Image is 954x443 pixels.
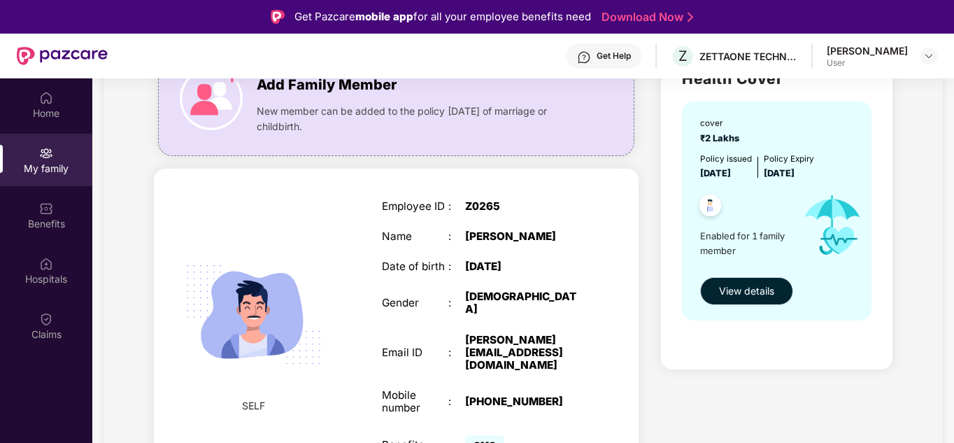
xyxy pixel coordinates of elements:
[294,8,591,25] div: Get Pazcare for all your employee benefits need
[764,153,814,166] div: Policy Expiry
[448,297,465,309] div: :
[465,260,582,273] div: [DATE]
[682,67,871,90] h2: Health Cover
[597,50,631,62] div: Get Help
[17,47,108,65] img: New Pazcare Logo
[764,168,795,178] span: [DATE]
[382,389,449,414] div: Mobile number
[465,290,582,316] div: [DEMOGRAPHIC_DATA]
[382,297,449,309] div: Gender
[700,133,743,143] span: ₹2 Lakhs
[39,202,53,216] img: svg+xml;base64,PHN2ZyBpZD0iQmVuZWZpdHMiIHhtbG5zPSJodHRwOi8vd3d3LnczLm9yZy8yMDAwL3N2ZyIgd2lkdGg9Ij...
[448,395,465,408] div: :
[693,190,727,225] img: svg+xml;base64,PHN2ZyB4bWxucz0iaHR0cDovL3d3dy53My5vcmcvMjAwMC9zdmciIHdpZHRoPSI0OC45NDMiIGhlaWdodD...
[465,334,582,372] div: [PERSON_NAME][EMAIL_ADDRESS][DOMAIN_NAME]
[39,91,53,105] img: svg+xml;base64,PHN2ZyBpZD0iSG9tZSIgeG1sbnM9Imh0dHA6Ly93d3cudzMub3JnLzIwMDAvc3ZnIiB3aWR0aD0iMjAiIG...
[465,230,582,243] div: [PERSON_NAME]
[923,50,934,62] img: svg+xml;base64,PHN2ZyBpZD0iRHJvcGRvd24tMzJ4MzIiIHhtbG5zPSJodHRwOi8vd3d3LnczLm9yZy8yMDAwL3N2ZyIgd2...
[257,104,581,134] span: New member can be added to the policy [DATE] of marriage or childbirth.
[577,50,591,64] img: svg+xml;base64,PHN2ZyBpZD0iSGVscC0zMngzMiIgeG1sbnM9Imh0dHA6Ly93d3cudzMub3JnLzIwMDAvc3ZnIiB3aWR0aD...
[448,230,465,243] div: :
[827,44,908,57] div: [PERSON_NAME]
[465,395,582,408] div: [PHONE_NUMBER]
[465,200,582,213] div: Z0265
[791,181,873,269] img: icon
[242,398,265,414] span: SELF
[39,146,53,160] img: svg+xml;base64,PHN2ZyB3aWR0aD0iMjAiIGhlaWdodD0iMjAiIHZpZXdCb3g9IjAgMCAyMCAyMCIgZmlsbD0ibm9uZSIgeG...
[39,257,53,271] img: svg+xml;base64,PHN2ZyBpZD0iSG9zcGl0YWxzIiB4bWxucz0iaHR0cDovL3d3dy53My5vcmcvMjAwMC9zdmciIHdpZHRoPS...
[700,168,731,178] span: [DATE]
[448,346,465,359] div: :
[382,260,449,273] div: Date of birth
[699,50,797,63] div: ZETTAONE TECHNOLOGIES INDIA PRIVATE LIMITED
[827,57,908,69] div: User
[257,74,397,96] span: Add Family Member
[382,200,449,213] div: Employee ID
[448,260,465,273] div: :
[180,67,243,130] img: icon
[719,283,774,299] span: View details
[700,277,793,305] button: View details
[382,230,449,243] div: Name
[271,10,285,24] img: Logo
[355,10,413,23] strong: mobile app
[382,346,449,359] div: Email ID
[601,10,689,24] a: Download Now
[678,48,688,64] span: Z
[448,200,465,213] div: :
[170,231,337,398] img: svg+xml;base64,PHN2ZyB4bWxucz0iaHR0cDovL3d3dy53My5vcmcvMjAwMC9zdmciIHdpZHRoPSIyMjQiIGhlaWdodD0iMT...
[700,229,791,258] span: Enabled for 1 family member
[39,312,53,326] img: svg+xml;base64,PHN2ZyBpZD0iQ2xhaW0iIHhtbG5zPSJodHRwOi8vd3d3LnczLm9yZy8yMDAwL3N2ZyIgd2lkdGg9IjIwIi...
[700,117,743,130] div: cover
[688,10,693,24] img: Stroke
[700,153,752,166] div: Policy issued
